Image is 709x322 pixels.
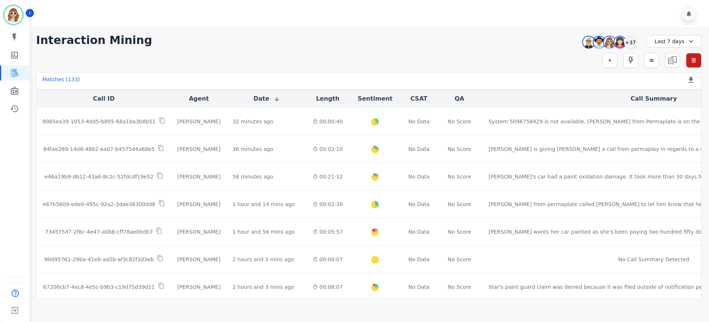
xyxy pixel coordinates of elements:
[313,228,343,236] div: 00:05:57
[448,118,471,125] div: No Score
[42,118,156,125] p: 9065ea39-1053-4dd5-b895-68a1ba3b8b51
[232,118,273,125] div: 32 minutes ago
[630,94,677,103] button: Call Summary
[177,228,221,236] div: [PERSON_NAME]
[232,145,273,153] div: 36 minutes ago
[408,118,431,125] div: No Data
[232,228,295,236] div: 1 hour and 56 mins ago
[358,94,392,103] button: Sentiment
[177,256,221,263] div: [PERSON_NAME]
[232,256,294,263] div: 2 hours and 3 mins ago
[448,256,471,263] div: No Score
[43,201,155,208] p: e67b5609-ede0-495c-92a2-3dae36300dd8
[448,228,471,236] div: No Score
[408,256,431,263] div: No Data
[408,173,431,180] div: No Data
[45,173,153,180] p: e46a19b9-db12-43a6-8c2c-52fdcdf19e52
[42,76,80,86] div: Matches ( 133 )
[4,6,22,24] img: Bordered avatar
[189,94,209,103] button: Agent
[177,173,221,180] div: [PERSON_NAME]
[177,201,221,208] div: [PERSON_NAME]
[44,256,154,263] p: 90d95761-29ba-41e6-aa5b-af3c82f3d3eb
[45,228,153,236] p: 734575d7-2f6c-4e47-a0b8-cff78ae0bdb7
[448,173,471,180] div: No Score
[455,94,464,103] button: QA
[43,283,155,291] p: 67206cb7-4ac8-4e5c-b9b3-c19d75d39d21
[313,145,343,153] div: 00:02:10
[646,35,702,48] div: Last 7 days
[411,94,428,103] button: CSAT
[316,94,339,103] button: Length
[232,201,295,208] div: 1 hour and 14 mins ago
[313,201,343,208] div: 00:02:30
[36,34,152,47] h1: Interaction Mining
[177,118,221,125] div: [PERSON_NAME]
[408,283,431,291] div: No Data
[448,145,471,153] div: No Score
[408,228,431,236] div: No Data
[408,145,431,153] div: No Data
[232,283,294,291] div: 2 hours and 3 mins ago
[177,283,221,291] div: [PERSON_NAME]
[313,173,343,180] div: 00:21:12
[313,118,343,125] div: 00:00:40
[408,201,431,208] div: No Data
[313,283,343,291] div: 00:08:07
[232,173,273,180] div: 58 minutes ago
[448,201,471,208] div: No Score
[177,145,221,153] div: [PERSON_NAME]
[624,36,637,48] div: +37
[93,94,115,103] button: Call ID
[43,145,155,153] p: 84fae289-14d8-4862-aa07-b4575d4a68e5
[448,283,471,291] div: No Score
[253,94,280,103] button: Date
[313,256,343,263] div: 00:00:07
